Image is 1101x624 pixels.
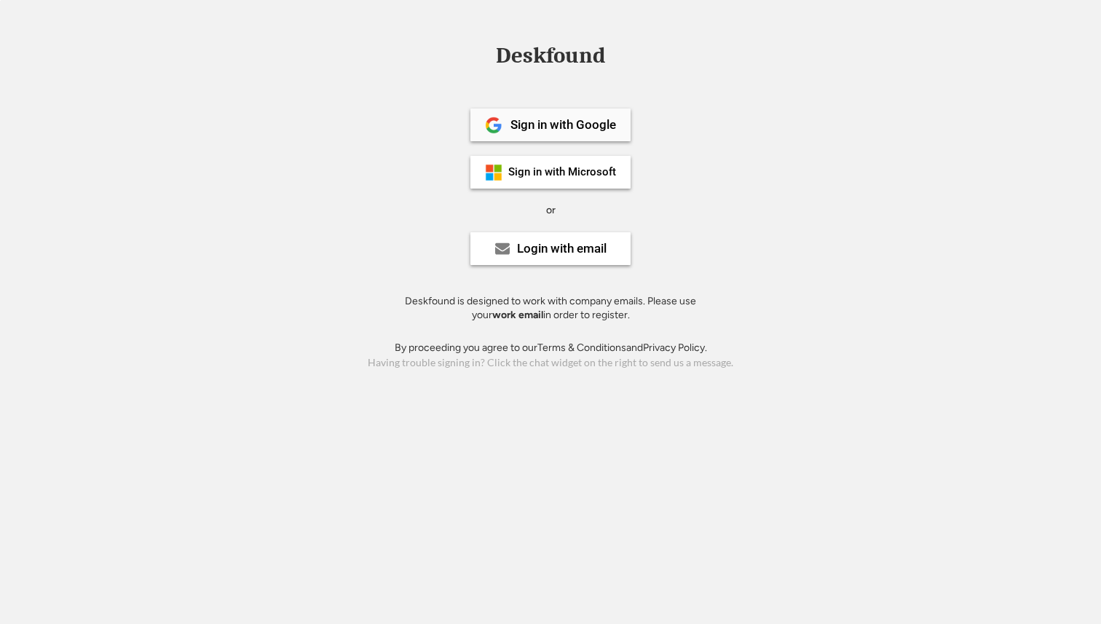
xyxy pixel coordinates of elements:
a: Privacy Policy. [643,341,707,354]
img: ms-symbollockup_mssymbol_19.png [485,164,502,181]
a: Terms & Conditions [537,341,626,354]
div: Deskfound [489,44,612,67]
div: Deskfound is designed to work with company emails. Please use your in order to register. [387,294,714,323]
div: By proceeding you agree to our and [395,341,707,355]
div: Sign in with Google [510,119,616,131]
div: or [546,203,556,218]
div: Login with email [517,242,607,255]
strong: work email [492,309,543,321]
img: 1024px-Google__G__Logo.svg.png [485,116,502,134]
div: Sign in with Microsoft [508,167,616,178]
